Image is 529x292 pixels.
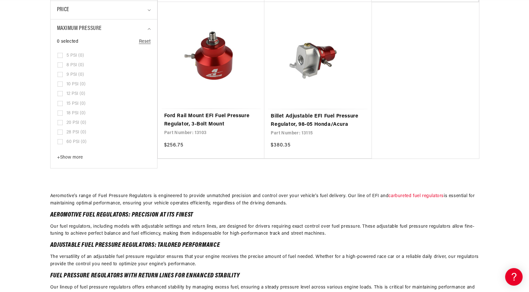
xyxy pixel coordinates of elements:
p: The versatility of an adjustable fuel pressure regulator ensures that your engine receives the pr... [50,253,479,268]
a: Ford Rail Mount EFI Fuel Pressure Regulator, 3-Bolt Mount [164,112,258,128]
p: Aeromotive’s range of Fuel Pressure Regulators is engineered to provide unmatched precision and c... [50,193,479,207]
button: Show more [57,155,85,163]
span: Show more [57,155,83,160]
a: EFI Fuel Pumps [6,110,121,120]
span: 28 PSI (0) [66,130,86,135]
a: Carbureted Fuel Pumps [6,90,121,100]
span: 15 PSI (0) [66,101,86,107]
a: Billet Adjustable EFI Fuel Pressure Regulator, 98-05 Honda/Acura [271,112,365,129]
span: 9 PSI (0) [66,72,84,78]
h2: Fuel Pressure Regulators with Return Lines for Enhanced Stability [50,273,479,279]
span: 60 PSI (0) [66,139,87,145]
a: Brushless Fuel Pumps [6,130,121,140]
a: carbureted fuel regulators [388,194,444,198]
a: EFI Regulators [6,81,121,90]
span: 20 PSI (0) [66,120,86,126]
span: 0 selected [57,38,79,45]
a: POWERED BY ENCHANT [87,183,122,189]
div: General [6,44,121,50]
span: + [57,155,60,160]
span: 5 PSI (0) [66,53,84,59]
h2: Adjustable Fuel Pressure Regulators: Tailored Performance [50,243,479,248]
span: Maximum Pressure [57,24,102,33]
span: Price [57,6,69,14]
span: 10 PSI (0) [66,82,86,87]
span: 12 PSI (0) [66,91,85,97]
button: Contact Us [6,170,121,182]
summary: Maximum Pressure (0 selected) [57,19,151,38]
h2: Aeromotive Fuel Regulators: Precision at Its Finest [50,212,479,218]
div: Frequently Asked Questions [6,70,121,76]
p: Our fuel regulators, including models with adjustable settings and return lines, are designed for... [50,223,479,238]
summary: Price [57,1,151,19]
a: Carbureted Regulators [6,100,121,110]
span: 18 PSI (0) [66,110,86,116]
a: Reset [139,38,151,45]
a: Getting Started [6,54,121,64]
span: 8 PSI (0) [66,62,84,68]
a: 340 Stealth Fuel Pumps [6,120,121,130]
